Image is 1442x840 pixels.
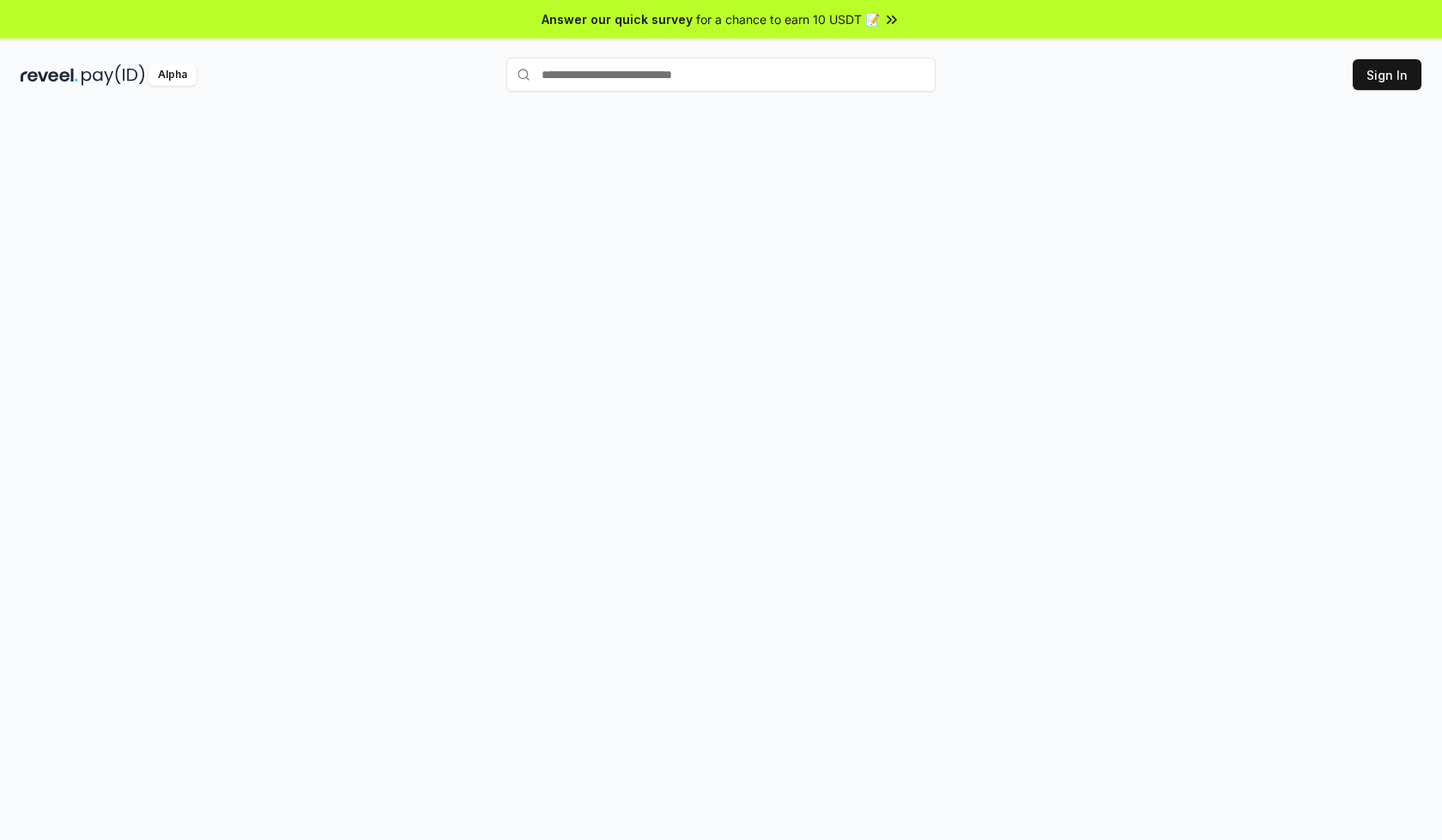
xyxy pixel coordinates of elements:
[542,10,693,28] span: Answer our quick survey
[696,10,880,28] span: for a chance to earn 10 USDT 📝
[1353,59,1421,90] button: Sign In
[21,64,78,86] img: reveel_dark
[148,64,197,86] div: Alpha
[82,64,145,86] img: pay_id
